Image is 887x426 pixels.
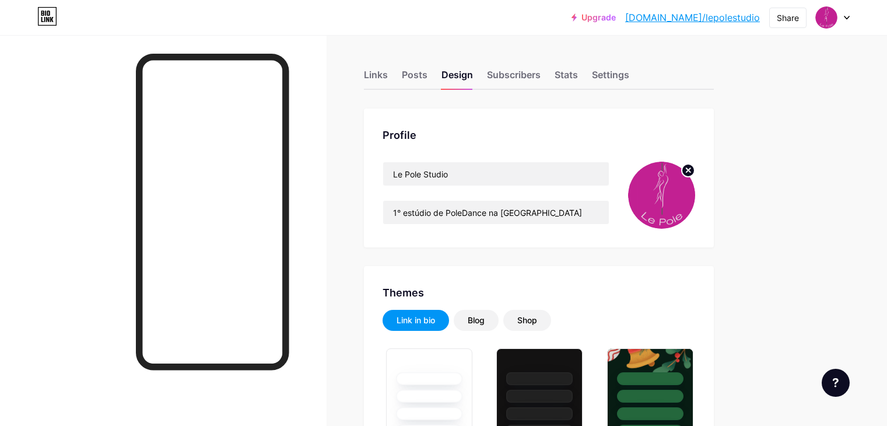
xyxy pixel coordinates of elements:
div: Stats [555,68,578,89]
div: Shop [517,315,537,326]
a: [DOMAIN_NAME]/lepolestudio [625,11,760,25]
div: Profile [383,127,695,143]
input: Name [383,162,609,186]
img: Le Pole Studio [815,6,837,29]
div: Blog [468,315,485,326]
div: Links [364,68,388,89]
div: Design [441,68,473,89]
img: Le Pole Studio [628,162,695,229]
div: Share [777,12,799,24]
div: Settings [592,68,629,89]
div: Posts [402,68,427,89]
a: Upgrade [572,13,616,22]
input: Bio [383,201,609,224]
div: Subscribers [487,68,541,89]
div: Themes [383,285,695,301]
div: Link in bio [397,315,435,326]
